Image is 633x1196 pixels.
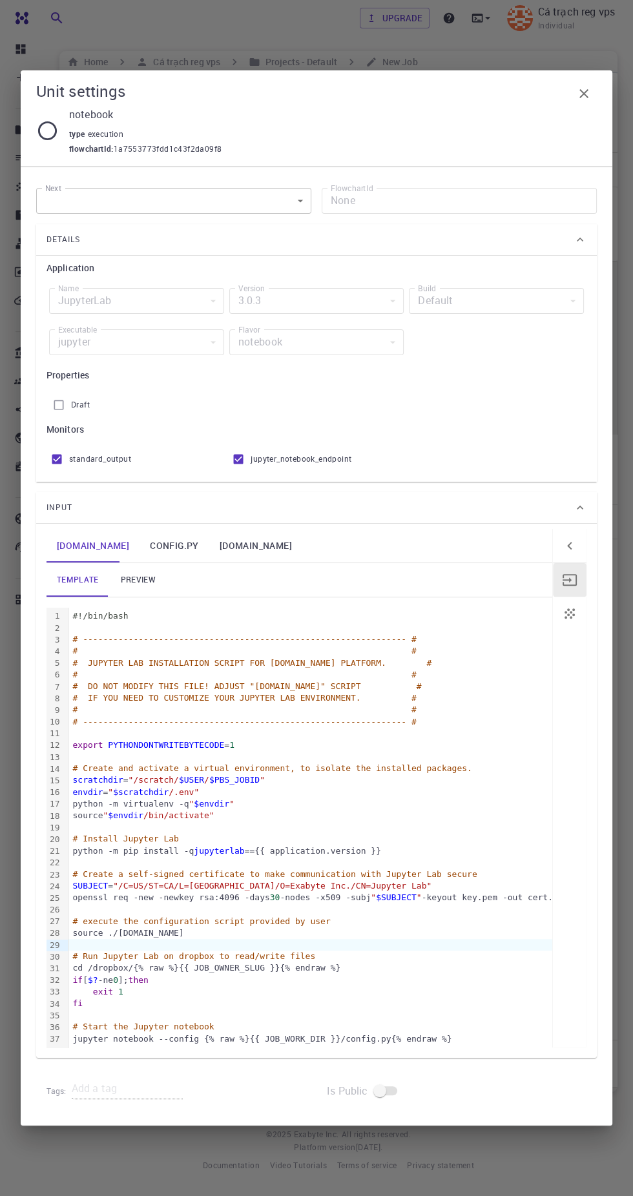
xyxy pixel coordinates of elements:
span: # # [72,646,416,655]
p: notebook [69,107,586,122]
div: cd /dropbox/{% raw %}{{ JOB_OWNER_SLUG }}{% endraw %} [68,962,569,974]
span: execution [88,129,129,139]
span: / [204,775,209,785]
span: " [103,810,108,820]
div: jupyter notebook --config {% raw %}{{ JOB_WORK_DIR }}/config.py{% endraw %} [68,1033,569,1045]
span: 1a7553773fdd1c43f2da09f8 [114,143,222,156]
a: Double-click to edit [47,529,140,562]
span: $SUBJECT [376,892,417,902]
span: $? [88,975,98,985]
div: 22 [47,857,62,869]
span: type [69,129,88,139]
div: 25 [47,892,62,903]
span: 1 [118,987,123,996]
div: 21 [47,845,62,857]
div: 13 [47,751,62,763]
div: 11 [47,728,62,739]
div: 20 [47,833,62,845]
div: 18 [47,810,62,821]
div: = [68,739,569,751]
span: jupyter_notebook_endpoint [251,453,351,466]
label: Executable [58,324,97,335]
label: FlowchartId [331,183,373,194]
div: 29 [47,939,62,951]
div: 15 [47,774,62,786]
span: export [72,740,103,750]
a: Double-click to edit [140,529,209,562]
span: SUBJECT [72,881,108,891]
span: # IF YOU NEED TO CUSTOMIZE YOUR JUPYTER LAB ENVIRONMENT. # [72,693,416,703]
label: Next [45,183,61,194]
input: Add a tag [72,1078,183,1099]
span: # ---------------------------------------------------------------- # [72,634,416,644]
span: 1 [229,740,234,750]
span: " [229,799,234,809]
div: 16 [47,787,62,798]
div: Default [409,288,584,314]
div: 36 [47,1021,62,1033]
span: " [417,892,422,902]
div: 24 [47,880,62,892]
div: 10 [47,716,62,728]
div: 27 [47,916,62,927]
div: Input [36,492,597,523]
div: 17 [47,798,62,810]
span: Support [24,9,70,21]
label: Build [418,283,436,294]
span: # Run Jupyter Lab on dropbox to read/write files [72,951,315,961]
div: 14 [47,763,62,774]
a: Double-click to edit [209,529,302,562]
span: # DO NOT MODIFY THIS FILE! ADJUST "[DOMAIN_NAME]" SCRIPT # [72,681,421,691]
span: Input [47,497,72,518]
span: Draft [71,398,90,411]
span: " [371,892,376,902]
span: envdir [72,787,103,797]
h6: Tags: [47,1079,72,1098]
div: 5 [47,657,62,669]
div: python -m pip install -q =={{ application.version }} [68,845,569,857]
span: # Create a self-signed certificate to make communication with Jupyter Lab secure [72,869,477,879]
span: scratchdir [72,775,123,785]
span: /bin/activate" [143,810,214,820]
div: 34 [47,998,62,1009]
div: 33 [47,986,62,998]
h5: Unit settings [36,81,126,101]
label: Flavor [238,324,260,335]
span: # Create and activate a virtual environment, to isolate the installed packages. [72,763,472,773]
span: # JUPYTER LAB INSTALLATION SCRIPT FOR [DOMAIN_NAME] PLATFORM. # [72,658,431,668]
div: 8 [47,692,62,704]
span: "/C=US/ST=CA/L=[GEOGRAPHIC_DATA]/O=Exabyte Inc./CN=Jupyter Lab" [113,881,431,891]
span: PYTHONDONTWRITEBYTECODE [108,740,224,750]
div: = [68,774,569,786]
span: "/scratch/ [129,775,179,785]
span: " [189,799,194,809]
span: 0 [113,975,118,985]
div: 28 [47,927,62,939]
div: 1 [47,610,62,622]
a: template [47,563,109,597]
span: $envdir [108,810,143,820]
div: 7 [47,681,62,692]
div: = [68,880,569,892]
span: # ---------------------------------------------------------------- # [72,717,416,727]
span: # Install Jupyter Lab [72,834,178,843]
div: 37 [47,1033,62,1045]
div: source ./[DOMAIN_NAME] [68,927,569,939]
div: source [68,810,569,821]
div: 9 [47,704,62,716]
div: 6 [47,669,62,681]
span: /.env" [169,787,199,797]
a: preview [109,563,167,597]
div: 19 [47,821,62,833]
h6: Application [47,261,586,275]
span: " [108,787,113,797]
div: 35 [47,1009,62,1021]
div: 30 [47,951,62,962]
span: " [260,775,265,785]
div: 31 [47,962,62,974]
h6: Properties [47,368,586,382]
span: fi [72,998,83,1008]
div: 23 [47,869,62,880]
div: Details [36,224,597,255]
label: Name [58,283,79,294]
